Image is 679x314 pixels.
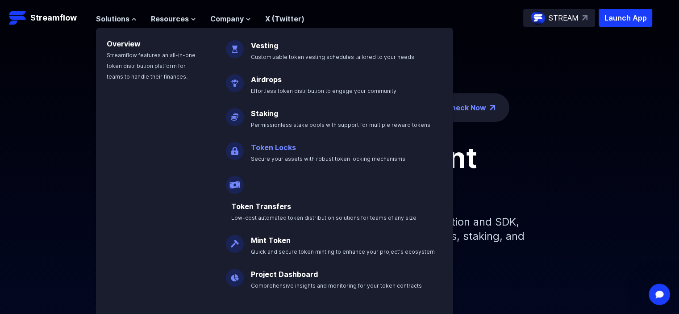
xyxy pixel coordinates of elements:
[251,54,414,60] span: Customizable token vesting schedules tailored to your needs
[649,284,670,305] iframe: Intercom live chat
[226,33,244,58] img: Vesting
[265,14,304,23] a: X (Twitter)
[531,11,545,25] img: streamflow-logo-circle.png
[96,13,137,24] button: Solutions
[226,228,244,253] img: Mint Token
[30,12,77,24] p: Streamflow
[251,41,278,50] a: Vesting
[226,135,244,160] img: Token Locks
[210,13,244,24] span: Company
[446,102,486,113] a: Check Now
[226,101,244,126] img: Staking
[251,155,405,162] span: Secure your assets with robust token locking mechanisms
[251,282,422,289] span: Comprehensive insights and monitoring for your token contracts
[151,13,189,24] span: Resources
[226,67,244,92] img: Airdrops
[490,105,495,110] img: top-right-arrow.png
[9,9,87,27] a: Streamflow
[107,39,141,48] a: Overview
[151,13,196,24] button: Resources
[251,109,278,118] a: Staking
[210,13,251,24] button: Company
[231,202,291,211] a: Token Transfers
[251,143,296,152] a: Token Locks
[226,262,244,287] img: Project Dashboard
[251,236,291,245] a: Mint Token
[251,270,318,279] a: Project Dashboard
[226,169,244,194] img: Payroll
[9,9,27,27] img: Streamflow Logo
[582,15,587,21] img: top-right-arrow.svg
[96,13,129,24] span: Solutions
[231,214,417,221] span: Low-cost automated token distribution solutions for teams of any size
[599,9,652,27] button: Launch App
[251,121,430,128] span: Permissionless stake pools with support for multiple reward tokens
[107,52,196,80] span: Streamflow features an all-in-one token distribution platform for teams to handle their finances.
[523,9,595,27] a: STREAM
[549,13,579,23] p: STREAM
[251,75,282,84] a: Airdrops
[251,248,435,255] span: Quick and secure token minting to enhance your project's ecosystem
[251,88,396,94] span: Effortless token distribution to engage your community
